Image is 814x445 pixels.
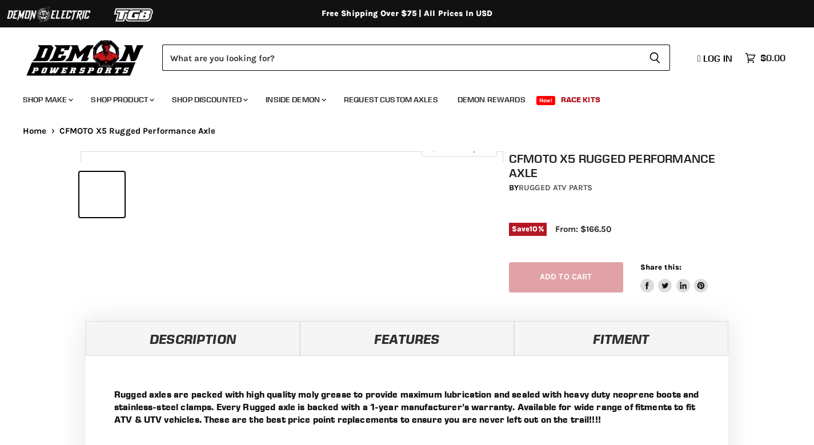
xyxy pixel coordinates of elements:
[640,263,681,271] span: Share this:
[703,53,732,64] span: Log in
[162,45,670,71] form: Product
[163,88,255,111] a: Shop Discounted
[335,88,447,111] a: Request Custom Axles
[519,183,592,193] a: Rugged ATV Parts
[449,88,534,111] a: Demon Rewards
[640,45,670,71] button: Search
[82,88,161,111] a: Shop Product
[739,50,791,66] a: $0.00
[86,321,300,355] a: Description
[509,182,740,194] div: by
[59,126,216,136] span: CFMOTO X5 Rugged Performance Axle
[23,37,148,78] img: Demon Powersports
[114,388,700,426] p: Rugged axles are packed with high quality moly grease to provide maximum lubrication and sealed w...
[552,88,609,111] a: Race Kits
[555,224,611,234] span: From: $166.50
[91,4,177,26] img: TGB Logo 2
[300,321,514,355] a: Features
[514,321,728,355] a: Fitment
[14,83,783,111] ul: Main menu
[640,262,708,292] aside: Share this:
[6,4,91,26] img: Demon Electric Logo 2
[509,151,740,180] h1: CFMOTO X5 Rugged Performance Axle
[14,88,80,111] a: Shop Make
[760,53,785,63] span: $0.00
[23,126,47,136] a: Home
[257,88,333,111] a: Inside Demon
[509,223,547,235] span: Save %
[162,45,640,71] input: Search
[427,144,491,153] span: Click to expand
[530,224,538,233] span: 10
[79,172,125,217] button: IMAGE thumbnail
[536,96,556,105] span: New!
[692,53,739,63] a: Log in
